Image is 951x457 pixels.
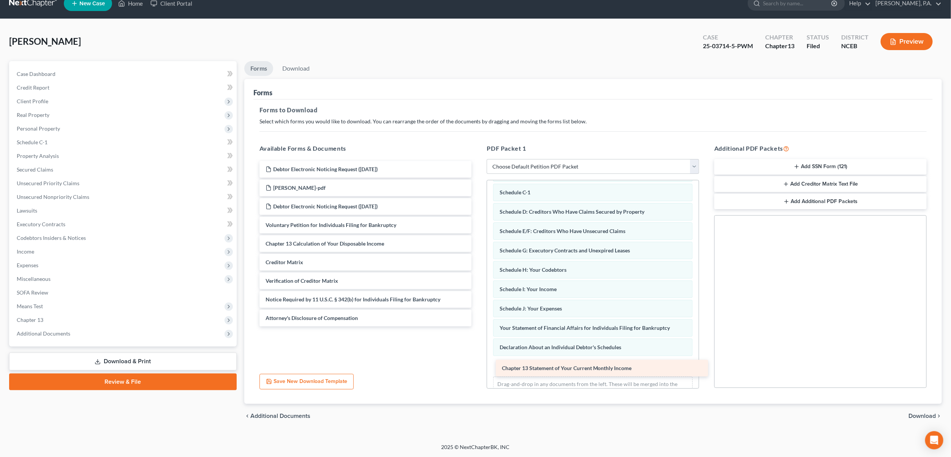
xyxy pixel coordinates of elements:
span: New Case [79,1,105,6]
h5: Additional PDF Packets [714,144,927,153]
span: Chapter 13 Calculation of Your Disposable Income [266,240,384,247]
span: Secured Claims [17,166,53,173]
div: 2025 © NextChapterBK, INC [259,443,692,457]
button: Add Creditor Matrix Text File [714,176,927,192]
span: 13 [788,42,794,49]
span: Voluntary Petition for Individuals Filing for Bankruptcy [266,222,396,228]
span: Schedule G: Executory Contracts and Unexpired Leases [500,247,630,254]
i: chevron_left [244,413,250,419]
span: Schedule E/F: Creditors Who Have Unsecured Claims [500,228,625,234]
span: Unsecured Priority Claims [17,180,79,186]
a: Case Dashboard [11,67,237,81]
div: Drag-and-drop in any documents from the left. These will be merged into the Petition PDF Packet. ... [493,377,693,398]
span: Codebtors Insiders & Notices [17,235,86,241]
span: Verification of Creditor Matrix [266,277,338,284]
h5: Available Forms & Documents [260,144,472,153]
span: Attorney's Disclosure of Compensation [266,315,358,321]
div: Chapter [765,42,794,50]
span: Additional Documents [250,413,310,419]
span: [PERSON_NAME]-pdf [273,184,326,191]
span: Chapter 13 Statement of Your Current Monthly Income [502,365,632,371]
div: Chapter [765,33,794,42]
span: Additional Documents [17,330,70,337]
span: Chapter 13 [17,317,43,323]
a: Credit Report [11,81,237,95]
button: Download chevron_right [908,413,942,419]
span: Miscellaneous [17,276,51,282]
span: Schedule D: Creditors Who Have Claims Secured by Property [500,208,644,215]
span: Client Profile [17,98,48,104]
span: [PERSON_NAME] [9,36,81,47]
span: Credit Report [17,84,49,91]
span: Schedule H: Your Codebtors [500,266,566,273]
span: Property Analysis [17,153,59,159]
a: Forms [244,61,273,76]
span: Executory Contracts [17,221,65,227]
div: Status [807,33,829,42]
div: Case [703,33,753,42]
span: Case Dashboard [17,71,55,77]
p: Select which forms you would like to download. You can rearrange the order of the documents by dr... [260,118,927,125]
a: Unsecured Nonpriority Claims [11,190,237,204]
span: Your Statement of Financial Affairs for Individuals Filing for Bankruptcy [500,325,670,331]
button: Add SSN Form (121) [714,159,927,175]
span: Income [17,248,34,255]
span: Lawsuits [17,207,37,214]
div: Filed [807,42,829,50]
span: Means Test [17,303,43,309]
h5: Forms to Download [260,106,927,115]
a: Executory Contracts [11,217,237,231]
button: Save New Download Template [260,374,354,390]
span: SOFA Review [17,289,48,296]
span: Schedule C-1 [17,139,47,145]
span: Creditor Matrix [266,259,303,265]
span: Real Property [17,112,49,118]
span: Schedule I: Your Income [500,286,557,292]
a: Unsecured Priority Claims [11,176,237,190]
a: Download [276,61,316,76]
span: Debtor Electronic Noticing Request ([DATE]) [273,166,378,172]
a: Secured Claims [11,163,237,176]
a: SOFA Review [11,286,237,299]
span: Notice Required by 11 U.S.C. § 342(b) for Individuals Filing for Bankruptcy [266,296,440,303]
i: chevron_right [936,413,942,419]
button: Add Additional PDF Packets [714,194,927,210]
span: Declaration About an Individual Debtor's Schedules [500,344,621,350]
a: Property Analysis [11,149,237,163]
span: Debtor Electronic Noticing Request ([DATE]) [273,203,378,210]
span: Unsecured Nonpriority Claims [17,194,89,200]
a: Download & Print [9,353,237,370]
div: District [841,33,869,42]
div: Forms [253,88,272,97]
div: 25-03714-5-PWM [703,42,753,50]
span: Schedule C-1 [500,189,530,195]
span: Download [908,413,936,419]
a: Review & File [9,373,237,390]
button: Preview [881,33,933,50]
span: Schedule J: Your Expenses [500,305,562,312]
h5: PDF Packet 1 [487,144,699,153]
a: chevron_left Additional Documents [244,413,310,419]
div: Open Intercom Messenger [925,431,943,449]
span: Expenses [17,262,38,268]
a: Lawsuits [11,204,237,217]
a: Schedule C-1 [11,136,237,149]
span: Personal Property [17,125,60,132]
div: NCEB [841,42,869,50]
